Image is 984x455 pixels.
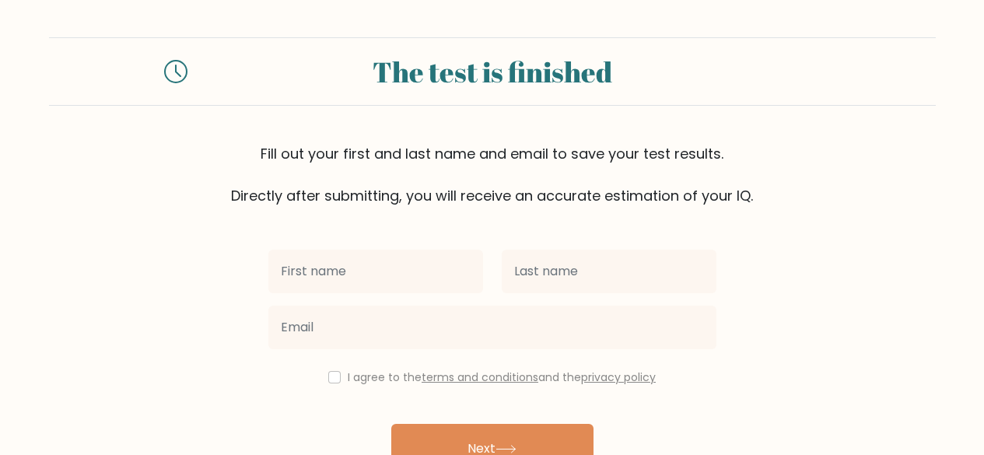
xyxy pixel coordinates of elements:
[581,369,656,385] a: privacy policy
[422,369,538,385] a: terms and conditions
[348,369,656,385] label: I agree to the and the
[206,51,779,93] div: The test is finished
[502,250,716,293] input: Last name
[268,250,483,293] input: First name
[49,143,936,206] div: Fill out your first and last name and email to save your test results. Directly after submitting,...
[268,306,716,349] input: Email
